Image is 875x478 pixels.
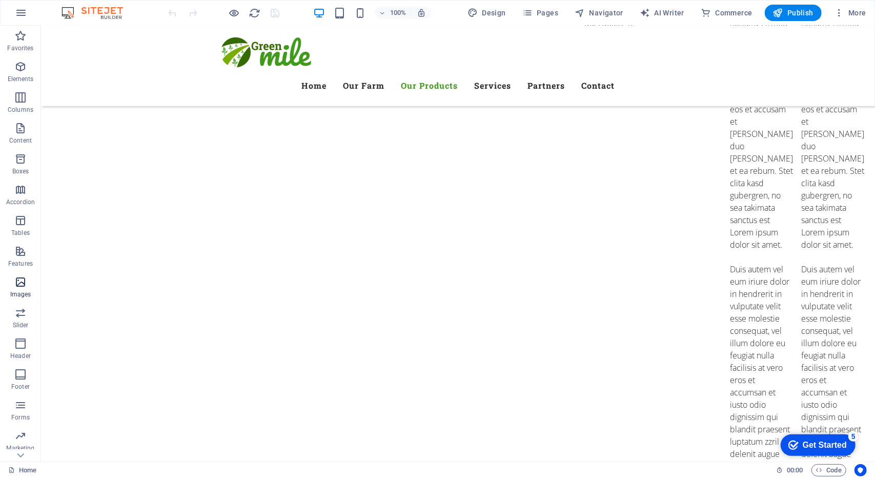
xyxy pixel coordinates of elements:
[571,5,627,21] button: Navigator
[522,8,558,18] span: Pages
[30,11,74,21] div: Get Started
[417,8,426,17] i: On resize automatically adjust zoom level to fit chosen device.
[7,44,33,52] p: Favorites
[10,352,31,360] p: Header
[794,466,796,474] span: :
[8,75,34,83] p: Elements
[463,5,510,21] div: Design (Ctrl+Alt+Y)
[8,106,33,114] p: Columns
[575,8,623,18] span: Navigator
[375,7,411,19] button: 100%
[6,198,35,206] p: Accordion
[787,464,803,476] span: 00 00
[11,413,30,422] p: Forms
[701,8,752,18] span: Commerce
[854,464,867,476] button: Usercentrics
[636,5,688,21] button: AI Writer
[228,7,240,19] button: Click here to leave preview mode and continue editing
[463,5,510,21] button: Design
[8,260,33,268] p: Features
[811,464,846,476] button: Code
[830,5,870,21] button: More
[249,7,261,19] button: reload
[13,321,29,329] p: Slider
[467,8,506,18] span: Design
[9,136,32,145] p: Content
[11,383,30,391] p: Footer
[8,5,83,27] div: Get Started 5 items remaining, 0% complete
[640,8,684,18] span: AI Writer
[773,8,813,18] span: Publish
[697,5,757,21] button: Commerce
[10,290,31,298] p: Images
[249,7,261,19] i: Reload page
[8,464,36,476] a: Click to cancel selection. Double-click to open Pages
[12,167,29,175] p: Boxes
[11,229,30,237] p: Tables
[834,8,866,18] span: More
[6,444,34,452] p: Marketing
[765,5,822,21] button: Publish
[518,5,562,21] button: Pages
[390,7,406,19] h6: 100%
[76,2,86,12] div: 5
[816,464,842,476] span: Code
[776,464,803,476] h6: Session time
[59,7,136,19] img: Editor Logo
